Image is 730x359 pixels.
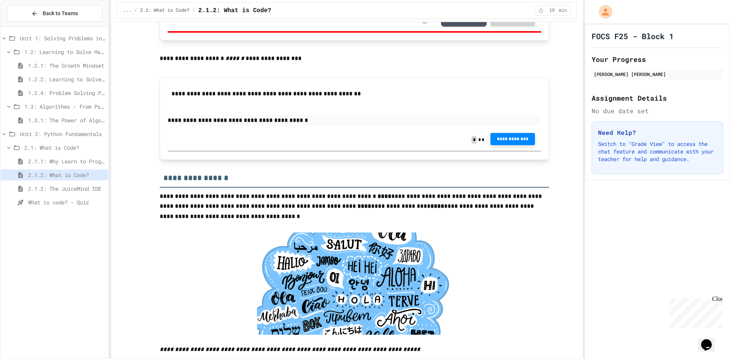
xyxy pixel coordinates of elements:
[667,296,722,328] iframe: chat widget
[20,34,105,42] span: Unit 1: Solving Problems in Computer Science
[24,144,105,152] span: 2.1: What is Code?
[24,103,105,111] span: 1.3: Algorithms - from Pseudocode to Flowcharts
[592,106,723,115] div: No due date set
[546,8,558,14] span: 10
[43,9,78,17] span: Back to Teams
[598,140,717,163] p: Switch to "Grade View" to access the chat feature and communicate with your teacher for help and ...
[3,3,52,48] div: Chat with us now!Close
[134,8,137,14] span: /
[28,75,105,83] span: 1.2.2: Learning to Solve Hard Problems
[592,31,674,41] h1: FOCS F25 - Block 1
[28,157,105,165] span: 2.1.1: Why Learn to Program?
[28,185,105,193] span: 2.1.3: The JuiceMind IDE
[28,89,105,97] span: 1.2.4: Problem Solving Practice
[592,54,723,65] h2: Your Progress
[559,8,567,14] span: min
[592,93,723,103] h2: Assignment Details
[28,62,105,70] span: 1.2.1: The Growth Mindset
[28,198,105,206] span: What is code? - Quiz
[24,48,105,56] span: 1.2: Learning to Solve Hard Problems
[698,329,722,351] iframe: chat widget
[28,171,105,179] span: 2.1.2: What is Code?
[20,130,105,138] span: Unit 2: Python Fundamentals
[198,6,271,15] span: 2.1.2: What is Code?
[192,8,195,14] span: /
[123,8,132,14] span: ...
[594,71,721,77] div: [PERSON_NAME] [PERSON_NAME]
[591,3,614,21] div: My Account
[7,5,102,22] button: Back to Teams
[598,128,717,137] h3: Need Help?
[140,8,190,14] span: 2.1: What is Code?
[28,116,105,124] span: 1.3.1: The Power of Algorithms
